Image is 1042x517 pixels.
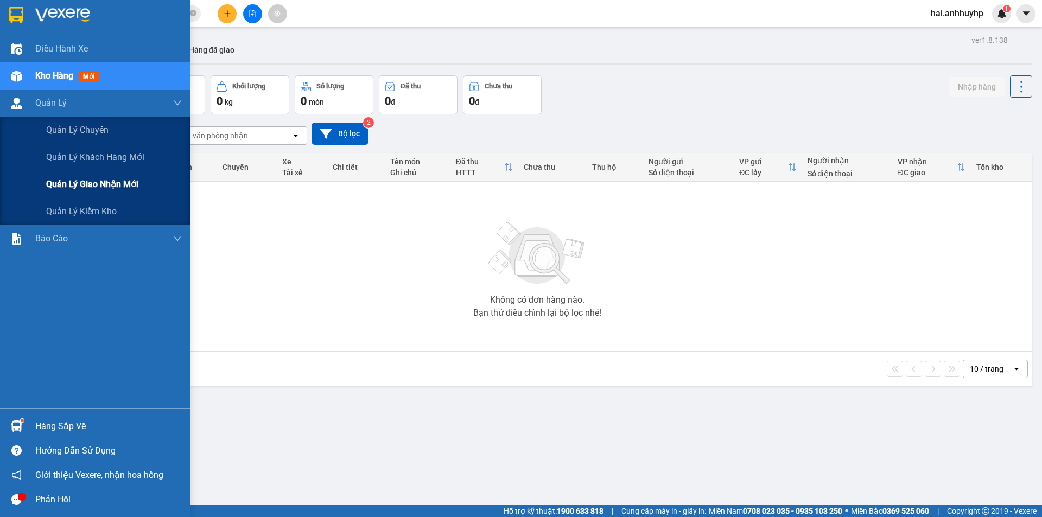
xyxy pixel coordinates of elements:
sup: 1 [21,419,24,422]
span: Quản lý giao nhận mới [46,177,138,191]
div: Hướng dẫn sử dụng [35,443,182,459]
th: Toggle SortBy [450,153,519,182]
span: Hỗ trợ kỹ thuật: [504,505,603,517]
span: hai.anhhuyhp [922,7,992,20]
div: Chuyến [223,163,271,171]
span: Báo cáo [35,232,68,245]
span: copyright [982,507,989,515]
button: Bộ lọc [312,123,368,145]
span: Quản lý kiểm kho [46,205,117,218]
span: | [937,505,939,517]
button: file-add [243,4,262,23]
div: Số điện thoại [649,168,728,177]
div: Ghi chú [390,168,445,177]
span: Điều hành xe [35,42,88,55]
div: Chi tiết [333,163,379,171]
span: đ [475,98,479,106]
img: logo-vxr [9,7,23,23]
div: Chưa thu [485,82,512,90]
div: Thu hộ [592,163,638,171]
span: mới [79,71,99,82]
img: icon-new-feature [997,9,1007,18]
img: warehouse-icon [11,43,22,55]
span: Quản Lý [35,96,67,110]
div: Không có đơn hàng nào. [490,296,584,304]
div: VP nhận [898,157,957,166]
div: Người nhận [808,156,887,165]
span: món [309,98,324,106]
span: Cung cấp máy in - giấy in: [621,505,706,517]
div: Tài xế [282,168,322,177]
button: Số lượng0món [295,75,373,114]
div: Khối lượng [232,82,265,90]
svg: open [1012,365,1021,373]
button: Nhập hàng [949,77,1005,97]
button: Đã thu0đ [379,75,458,114]
strong: 0369 525 060 [882,507,929,515]
button: plus [218,4,237,23]
div: Phản hồi [35,492,182,508]
svg: open [291,131,300,140]
span: message [11,494,22,505]
img: svg+xml;base64,PHN2ZyBjbGFzcz0ibGlzdC1wbHVnX19zdmciIHhtbG5zPSJodHRwOi8vd3d3LnczLm9yZy8yMDAwL3N2Zy... [483,215,592,291]
img: solution-icon [11,233,22,245]
div: HTTT [456,168,505,177]
div: ver 1.8.138 [971,34,1008,46]
sup: 1 [1003,5,1011,12]
span: aim [274,10,281,17]
div: Đã thu [401,82,421,90]
div: Người gửi [649,157,728,166]
div: 10 / trang [970,363,1003,374]
th: Toggle SortBy [892,153,971,182]
span: kg [225,98,233,106]
div: Hàng sắp về [35,418,182,435]
button: aim [268,4,287,23]
th: Toggle SortBy [734,153,802,182]
div: Chưa thu [524,163,581,171]
span: close-circle [190,9,196,19]
img: warehouse-icon [11,71,22,82]
span: down [173,234,182,243]
div: Chọn văn phòng nhận [173,130,248,141]
div: Tuyến [171,163,212,171]
sup: 2 [363,117,374,128]
span: down [173,99,182,107]
button: caret-down [1016,4,1035,23]
span: 1 [1005,5,1008,12]
img: logo [5,43,60,98]
button: Khối lượng0kg [211,75,289,114]
span: Chuyển phát nhanh: [GEOGRAPHIC_DATA] - [GEOGRAPHIC_DATA] [61,47,155,85]
span: Miền Nam [709,505,842,517]
span: close-circle [190,10,196,16]
span: Quản lý chuyến [46,123,109,137]
span: plus [224,10,231,17]
span: ⚪️ [845,509,848,513]
span: 0 [301,94,307,107]
span: question-circle [11,445,22,456]
div: ĐC giao [898,168,957,177]
span: Kho hàng [35,71,73,81]
span: 0 [385,94,391,107]
div: Tên món [390,157,445,166]
span: file-add [249,10,256,17]
span: 0 [217,94,223,107]
span: | [612,505,613,517]
img: warehouse-icon [11,420,22,432]
span: đ [391,98,395,106]
div: Bạn thử điều chỉnh lại bộ lọc nhé! [473,309,601,317]
span: Giới thiệu Vexere, nhận hoa hồng [35,468,163,482]
button: Hàng đã giao [180,37,243,63]
span: Quản lý khách hàng mới [46,150,144,164]
span: notification [11,470,22,480]
div: Xe [282,157,322,166]
div: Số điện thoại [808,169,887,178]
strong: CHUYỂN PHÁT NHANH VIP ANH HUY [67,9,149,44]
button: Chưa thu0đ [463,75,542,114]
strong: 0708 023 035 - 0935 103 250 [743,507,842,515]
div: Đã thu [456,157,505,166]
div: VP gửi [739,157,787,166]
img: warehouse-icon [11,98,22,109]
span: Miền Bắc [851,505,929,517]
div: Tồn kho [976,163,1027,171]
span: 0 [469,94,475,107]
